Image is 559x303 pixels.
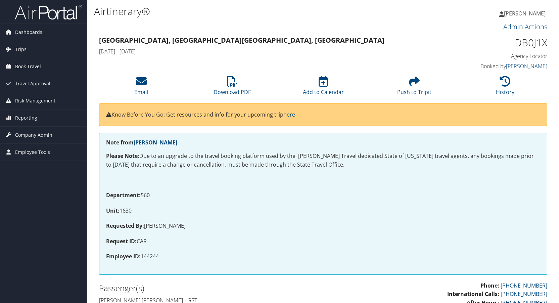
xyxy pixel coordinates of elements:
a: [PERSON_NAME] [499,3,552,24]
p: Know Before You Go: Get resources and info for your upcoming trip [106,111,540,119]
span: Employee Tools [15,144,50,161]
h4: Booked by [443,62,547,70]
strong: Please Note: [106,152,139,160]
span: [PERSON_NAME] [504,10,546,17]
p: Due to an upgrade to the travel booking platform used by the [PERSON_NAME] Travel dedicated State... [106,152,540,169]
span: Risk Management [15,92,55,109]
span: Reporting [15,110,37,126]
a: [PERSON_NAME] [134,139,177,146]
strong: Unit: [106,207,120,214]
strong: International Calls: [447,290,499,298]
a: Push to Tripit [397,80,431,96]
p: 1630 [106,207,540,215]
strong: Request ID: [106,237,137,245]
strong: Note from [106,139,177,146]
span: Book Travel [15,58,41,75]
a: [PHONE_NUMBER] [501,282,547,289]
strong: Employee ID: [106,253,141,260]
p: CAR [106,237,540,246]
p: 560 [106,191,540,200]
a: [PHONE_NUMBER] [501,290,547,298]
a: Add to Calendar [303,80,344,96]
span: Company Admin [15,127,52,143]
strong: [GEOGRAPHIC_DATA], [GEOGRAPHIC_DATA] [GEOGRAPHIC_DATA], [GEOGRAPHIC_DATA] [99,36,384,45]
h1: Airtinerary® [94,4,400,18]
a: Download PDF [214,80,251,96]
h4: Agency Locator [443,52,547,60]
img: airportal-logo.png [15,4,82,20]
span: Trips [15,41,27,58]
a: History [496,80,514,96]
a: Admin Actions [503,22,547,31]
a: [PERSON_NAME] [506,62,547,70]
span: Dashboards [15,24,42,41]
strong: Phone: [480,282,499,289]
span: Travel Approval [15,75,50,92]
h2: Passenger(s) [99,283,318,294]
h4: [DATE] - [DATE] [99,48,433,55]
p: [PERSON_NAME] [106,222,540,230]
p: 144244 [106,252,540,261]
strong: Requested By: [106,222,144,229]
strong: Department: [106,191,141,199]
a: Email [134,80,148,96]
h1: DB0J1X [443,36,547,50]
a: here [283,111,295,118]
